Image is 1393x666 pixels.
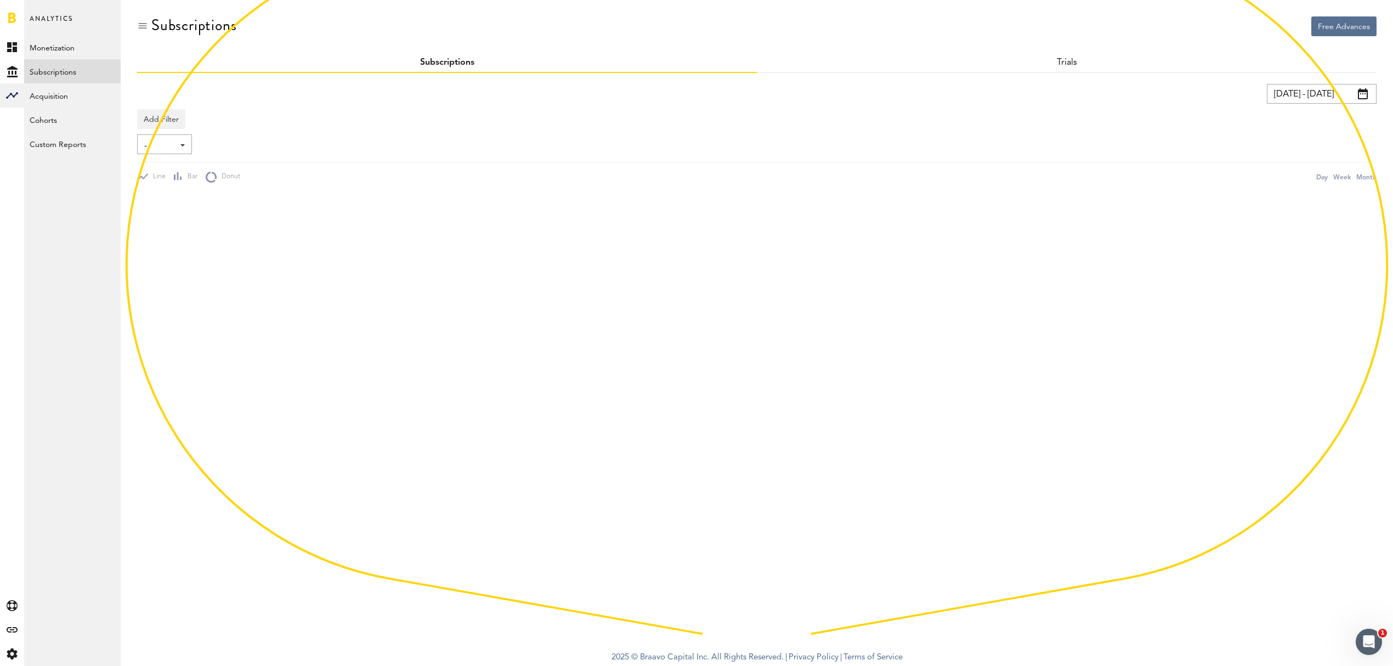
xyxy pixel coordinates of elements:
button: Free Advances [1311,16,1377,36]
a: Monetization [24,35,121,59]
button: Add Filter [137,109,185,129]
span: Donut [217,172,240,182]
span: Analytics [30,12,73,35]
span: Line [148,172,166,182]
a: Cohorts [24,108,121,132]
a: Terms of Service [843,653,903,662]
a: Acquisition [24,83,121,108]
a: Trials [1057,58,1077,67]
div: Month [1356,171,1377,183]
span: Bar [183,172,197,182]
a: Subscriptions [24,59,121,83]
div: Day [1316,171,1328,183]
a: Custom Reports [24,132,121,156]
a: Privacy Policy [789,653,839,662]
span: Support [22,8,61,18]
div: Week [1333,171,1351,183]
span: - [144,137,174,155]
span: 2025 © Braavo Capital Inc. All Rights Reserved. [611,650,784,666]
div: Subscriptions [151,16,236,34]
iframe: Intercom live chat [1356,629,1382,655]
span: 1 [1378,629,1387,637]
a: Subscriptions [420,58,474,67]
